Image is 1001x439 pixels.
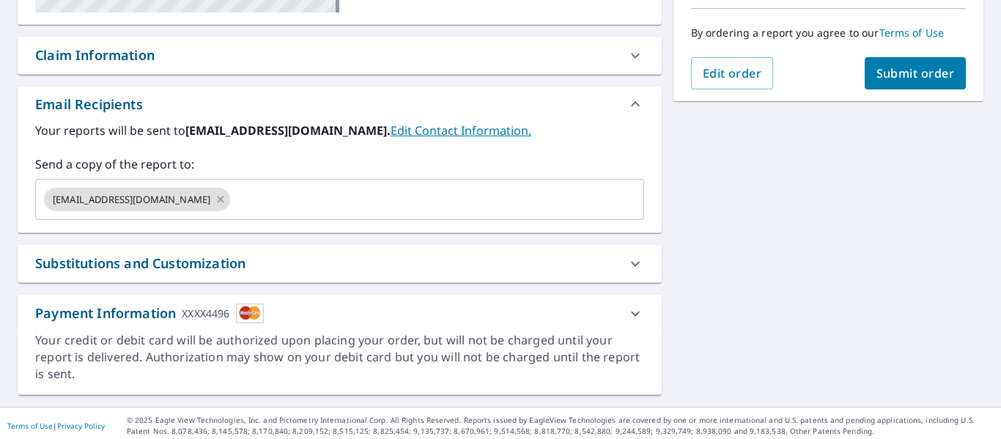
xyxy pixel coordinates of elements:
[7,421,105,430] p: |
[44,188,230,211] div: [EMAIL_ADDRESS][DOMAIN_NAME]
[703,65,762,81] span: Edit order
[391,122,531,139] a: EditContactInfo
[44,193,219,207] span: [EMAIL_ADDRESS][DOMAIN_NAME]
[876,65,955,81] span: Submit order
[865,57,967,89] button: Submit order
[7,421,53,431] a: Terms of Use
[236,303,264,323] img: cardImage
[691,57,774,89] button: Edit order
[127,415,994,437] p: © 2025 Eagle View Technologies, Inc. and Pictometry International Corp. All Rights Reserved. Repo...
[35,95,143,114] div: Email Recipients
[18,37,662,74] div: Claim Information
[35,332,644,383] div: Your credit or debit card will be authorized upon placing your order, but will not be charged unt...
[35,155,644,173] label: Send a copy of the report to:
[35,122,644,139] label: Your reports will be sent to
[35,254,245,273] div: Substitutions and Customization
[35,45,155,65] div: Claim Information
[18,86,662,122] div: Email Recipients
[18,295,662,332] div: Payment InformationXXXX4496cardImage
[57,421,105,431] a: Privacy Policy
[35,303,264,323] div: Payment Information
[18,245,662,282] div: Substitutions and Customization
[185,122,391,139] b: [EMAIL_ADDRESS][DOMAIN_NAME].
[182,303,229,323] div: XXXX4496
[879,26,945,40] a: Terms of Use
[691,26,966,40] p: By ordering a report you agree to our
